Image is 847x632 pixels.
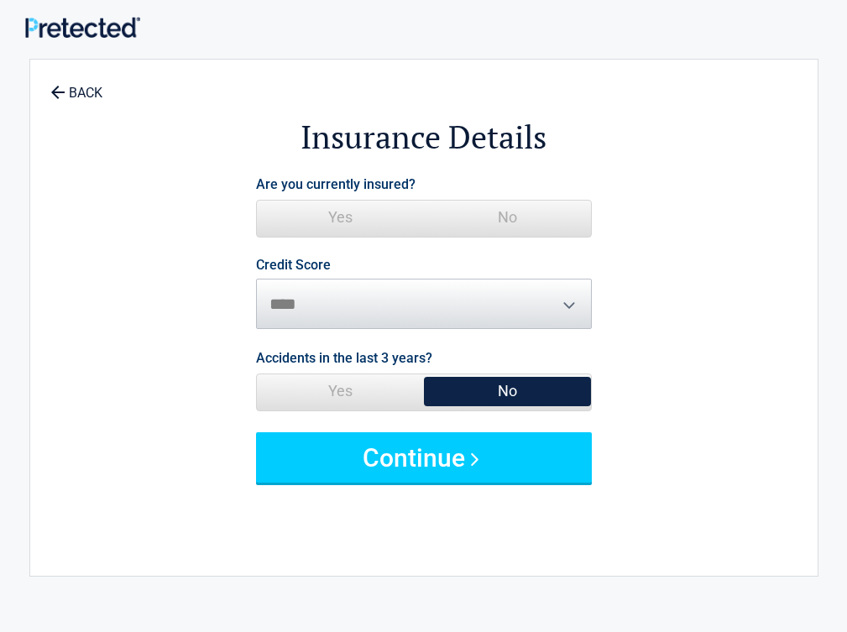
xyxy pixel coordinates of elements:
[256,173,416,196] label: Are you currently insured?
[424,374,591,408] span: No
[256,432,592,483] button: Continue
[256,259,331,272] label: Credit Score
[257,201,424,234] span: Yes
[257,374,424,408] span: Yes
[47,71,106,100] a: BACK
[256,347,432,369] label: Accidents in the last 3 years?
[25,17,140,38] img: Main Logo
[123,116,725,159] h2: Insurance Details
[424,201,591,234] span: No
